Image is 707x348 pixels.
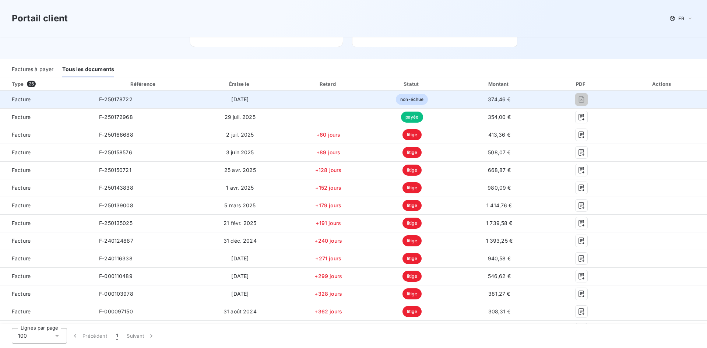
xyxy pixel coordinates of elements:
[488,167,511,173] span: 668,87 €
[18,332,27,340] span: 100
[224,308,257,314] span: 31 août 2024
[112,328,122,344] button: 1
[99,184,133,191] span: F-250143838
[402,235,422,246] span: litige
[315,167,342,173] span: +128 jours
[27,81,36,87] span: 25
[67,328,112,344] button: Précédent
[488,184,511,191] span: 980,09 €
[314,273,342,279] span: +299 jours
[224,238,257,244] span: 31 déc. 2024
[316,220,341,226] span: +191 jours
[231,96,249,102] span: [DATE]
[6,273,87,280] span: Facture
[122,328,159,344] button: Suivant
[12,12,68,25] h3: Portail client
[99,149,132,155] span: F-250158576
[402,253,422,264] span: litige
[99,114,133,120] span: F-250172968
[488,273,511,279] span: 546,62 €
[6,113,87,121] span: Facture
[288,80,369,88] div: Retard
[316,149,340,155] span: +89 jours
[402,271,422,282] span: litige
[488,149,510,155] span: 508,07 €
[231,273,249,279] span: [DATE]
[99,308,133,314] span: F-000097150
[99,202,133,208] span: F-250139008
[488,308,510,314] span: 308,31 €
[62,62,114,77] div: Tous les documents
[130,81,155,87] div: Référence
[6,131,87,138] span: Facture
[314,291,342,297] span: +328 jours
[488,114,511,120] span: 354,00 €
[6,96,87,103] span: Facture
[315,184,341,191] span: +152 jours
[402,147,422,158] span: litige
[12,62,53,77] div: Factures à payer
[6,290,87,298] span: Facture
[6,149,87,156] span: Facture
[314,308,342,314] span: +362 jours
[486,220,513,226] span: 1 739,58 €
[99,220,133,226] span: F-250135025
[314,238,342,244] span: +240 jours
[6,255,87,262] span: Facture
[396,94,428,105] span: non-échue
[315,255,341,261] span: +271 jours
[231,291,249,297] span: [DATE]
[6,219,87,227] span: Facture
[402,288,422,299] span: litige
[99,167,131,173] span: F-250150721
[316,131,340,138] span: +60 jours
[6,237,87,245] span: Facture
[7,80,92,88] div: Type
[486,238,513,244] span: 1 393,25 €
[231,255,249,261] span: [DATE]
[488,291,510,297] span: 381,27 €
[372,80,452,88] div: Statut
[315,202,341,208] span: +179 jours
[196,80,285,88] div: Émise le
[402,165,422,176] span: litige
[402,200,422,211] span: litige
[224,202,256,208] span: 5 mars 2025
[401,112,423,123] span: payée
[99,291,133,297] span: F-000103978
[547,80,616,88] div: PDF
[402,182,422,193] span: litige
[225,114,256,120] span: 29 juil. 2025
[224,167,256,173] span: 25 avr. 2025
[6,184,87,191] span: Facture
[99,131,133,138] span: F-250166688
[99,96,133,102] span: F-250178722
[6,202,87,209] span: Facture
[6,166,87,174] span: Facture
[619,80,706,88] div: Actions
[488,255,511,261] span: 940,58 €
[226,184,254,191] span: 1 avr. 2025
[99,273,133,279] span: F-000110489
[455,80,544,88] div: Montant
[99,255,133,261] span: F-240116338
[402,306,422,317] span: litige
[224,220,256,226] span: 21 févr. 2025
[678,15,684,21] span: FR
[99,238,133,244] span: F-240124887
[488,131,510,138] span: 413,36 €
[226,131,254,138] span: 2 juil. 2025
[488,96,510,102] span: 374,46 €
[486,202,512,208] span: 1 414,76 €
[116,332,118,340] span: 1
[226,149,254,155] span: 3 juin 2025
[402,129,422,140] span: litige
[6,308,87,315] span: Facture
[402,218,422,229] span: litige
